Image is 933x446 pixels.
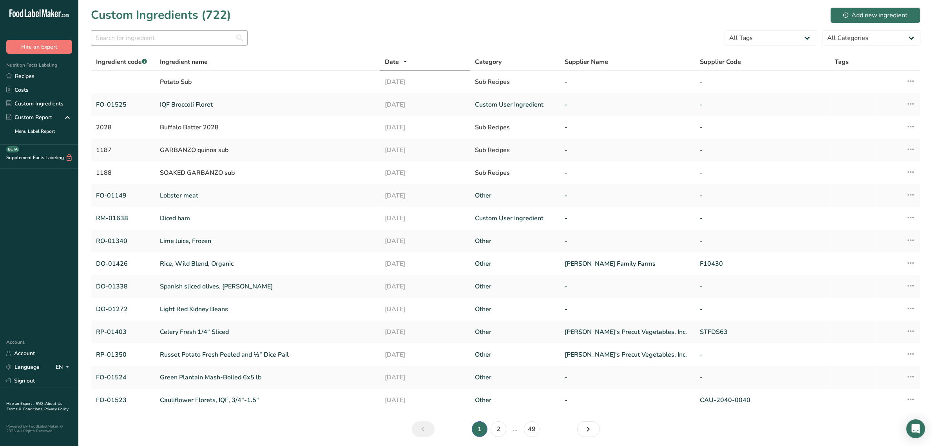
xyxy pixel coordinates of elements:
div: [DATE] [385,123,466,132]
a: [PERSON_NAME]'s Precut Vegetables, Inc. [565,327,690,337]
a: Other [475,236,556,246]
a: - [565,305,690,314]
a: - [700,282,825,291]
a: - [700,305,825,314]
button: Hire an Expert [6,40,72,54]
div: - [700,123,825,132]
div: Open Intercom Messenger [906,419,925,438]
div: Sub Recipes [475,168,556,178]
div: SOAKED GARBANZO sub [160,168,375,178]
a: [DATE] [385,327,466,337]
div: Buffalo Batter 2028 [160,123,375,132]
a: [PERSON_NAME]'s Precut Vegetables, Inc. [565,350,690,359]
a: - [565,100,690,109]
a: [DATE] [385,100,466,109]
div: [DATE] [385,145,466,155]
a: - [700,373,825,382]
div: - [700,145,825,155]
div: - [565,168,690,178]
span: Tags [835,57,849,67]
a: Celery Fresh 1/4" Sliced [160,327,375,337]
a: Other [475,305,556,314]
div: EN [56,363,72,372]
a: Lime Juice, Frozen [160,236,375,246]
a: - [700,100,825,109]
div: - [565,145,690,155]
div: - [700,77,825,87]
a: RP-01403 [96,327,150,337]
a: Other [475,395,556,405]
a: Hire an Expert . [6,401,34,406]
span: Category [475,57,502,67]
a: Other [475,191,556,200]
a: Previous [412,421,435,437]
a: - [565,214,690,223]
a: CAU-2040-0040 [700,395,825,405]
div: Sub Recipes [475,145,556,155]
a: [DATE] [385,282,466,291]
a: - [700,236,825,246]
div: Potato Sub [160,77,375,87]
a: RP-01350 [96,350,150,359]
a: - [565,236,690,246]
a: About Us . [6,401,62,412]
a: FO-01523 [96,395,150,405]
a: FO-01525 [96,100,150,109]
a: [DATE] [385,236,466,246]
span: Supplier Name [565,57,608,67]
a: - [565,191,690,200]
a: [PERSON_NAME] Family Farms [565,259,690,268]
a: Other [475,327,556,337]
a: Spanish sliced olives, [PERSON_NAME] [160,282,375,291]
a: Cauliflower Florets, IQF, 3/4"-1.5" [160,395,375,405]
div: Custom Report [6,113,52,121]
span: Ingredient code [96,58,147,66]
a: Other [475,259,556,268]
a: - [700,214,825,223]
a: [DATE] [385,373,466,382]
div: - [565,77,690,87]
a: Light Red Kidney Beans [160,305,375,314]
div: BETA [6,146,19,152]
a: Green Plantain Mash-Boiled 6x5 lb [160,373,375,382]
a: DO-01272 [96,305,150,314]
a: Page 2. [491,421,506,437]
a: - [565,282,690,291]
a: Privacy Policy [44,406,69,412]
a: FAQ . [36,401,45,406]
a: F10430 [700,259,825,268]
a: FO-01149 [96,191,150,200]
a: Custom User Ingredient [475,214,556,223]
div: Add new ingredient [843,11,908,20]
div: Powered By FoodLabelMaker © 2025 All Rights Reserved [6,424,72,433]
a: Next [577,421,600,437]
span: Ingredient name [160,57,208,67]
a: Custom User Ingredient [475,100,556,109]
span: Supplier Code [700,57,741,67]
a: - [565,395,690,405]
a: [DATE] [385,395,466,405]
a: [DATE] [385,305,466,314]
div: [DATE] [385,77,466,87]
a: RM-01638 [96,214,150,223]
h1: Custom Ingredients (722) [91,6,231,24]
a: [DATE] [385,191,466,200]
div: Sub Recipes [475,77,556,87]
a: Diced ham [160,214,375,223]
a: Other [475,282,556,291]
a: - [565,373,690,382]
a: Page 49. [524,421,540,437]
div: [DATE] [385,168,466,178]
a: - [700,191,825,200]
div: - [700,168,825,178]
span: Date [385,57,399,67]
a: DO-01426 [96,259,150,268]
input: Search for ingredient [91,30,248,46]
a: [DATE] [385,214,466,223]
a: STFDS63 [700,327,825,337]
a: Lobster meat [160,191,375,200]
button: Add new ingredient [830,7,920,23]
a: Other [475,350,556,359]
a: Language [6,360,40,374]
div: 1187 [96,145,150,155]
